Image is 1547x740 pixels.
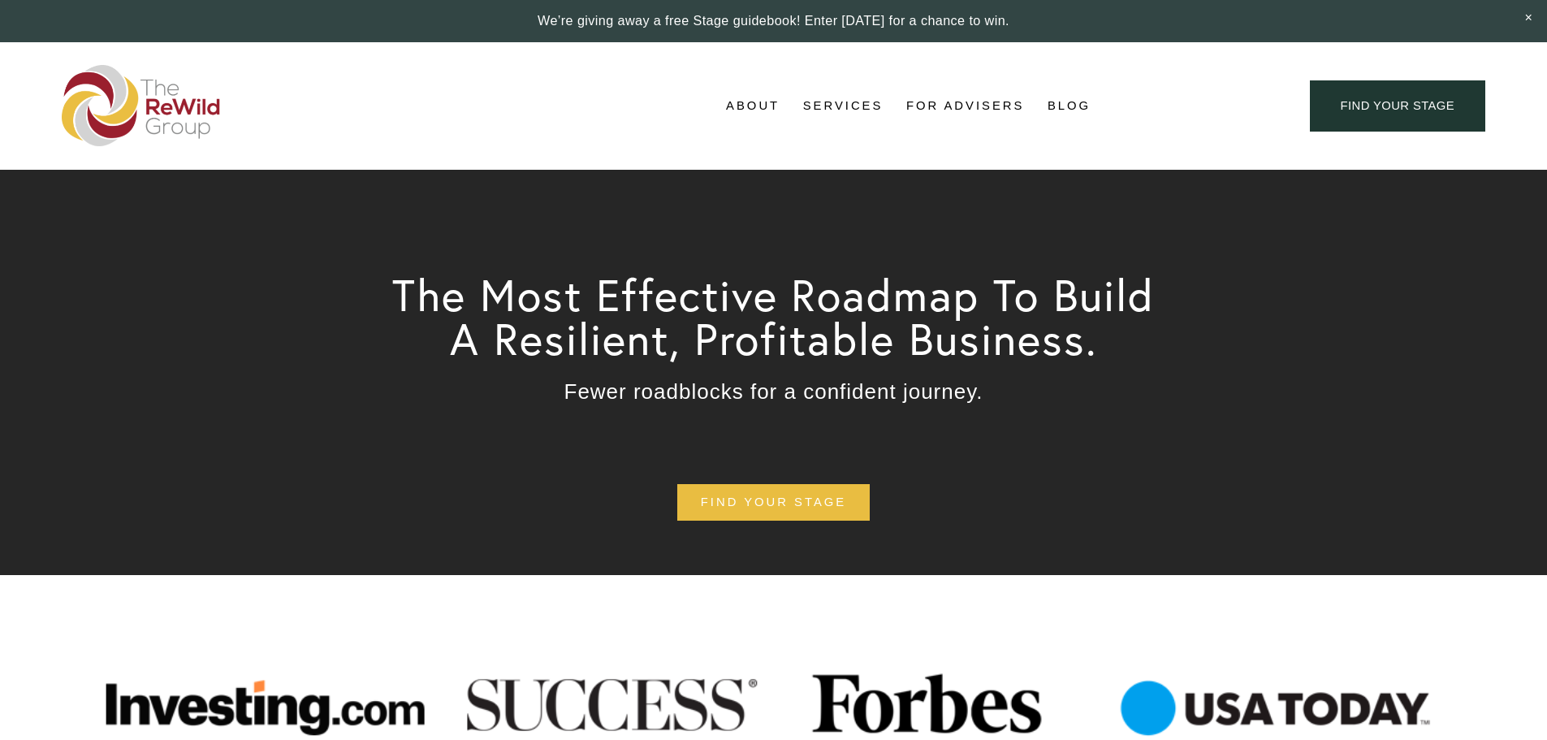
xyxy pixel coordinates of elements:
a: For Advisers [906,94,1024,119]
span: Services [803,95,884,117]
span: About [726,95,780,117]
span: Fewer roadblocks for a confident journey. [564,379,983,404]
a: folder dropdown [726,94,780,119]
a: find your stage [677,484,870,521]
a: Blog [1048,94,1091,119]
img: The ReWild Group [62,65,221,146]
span: The Most Effective Roadmap To Build A Resilient, Profitable Business. [392,267,1169,366]
a: find your stage [1310,80,1485,132]
a: folder dropdown [803,94,884,119]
